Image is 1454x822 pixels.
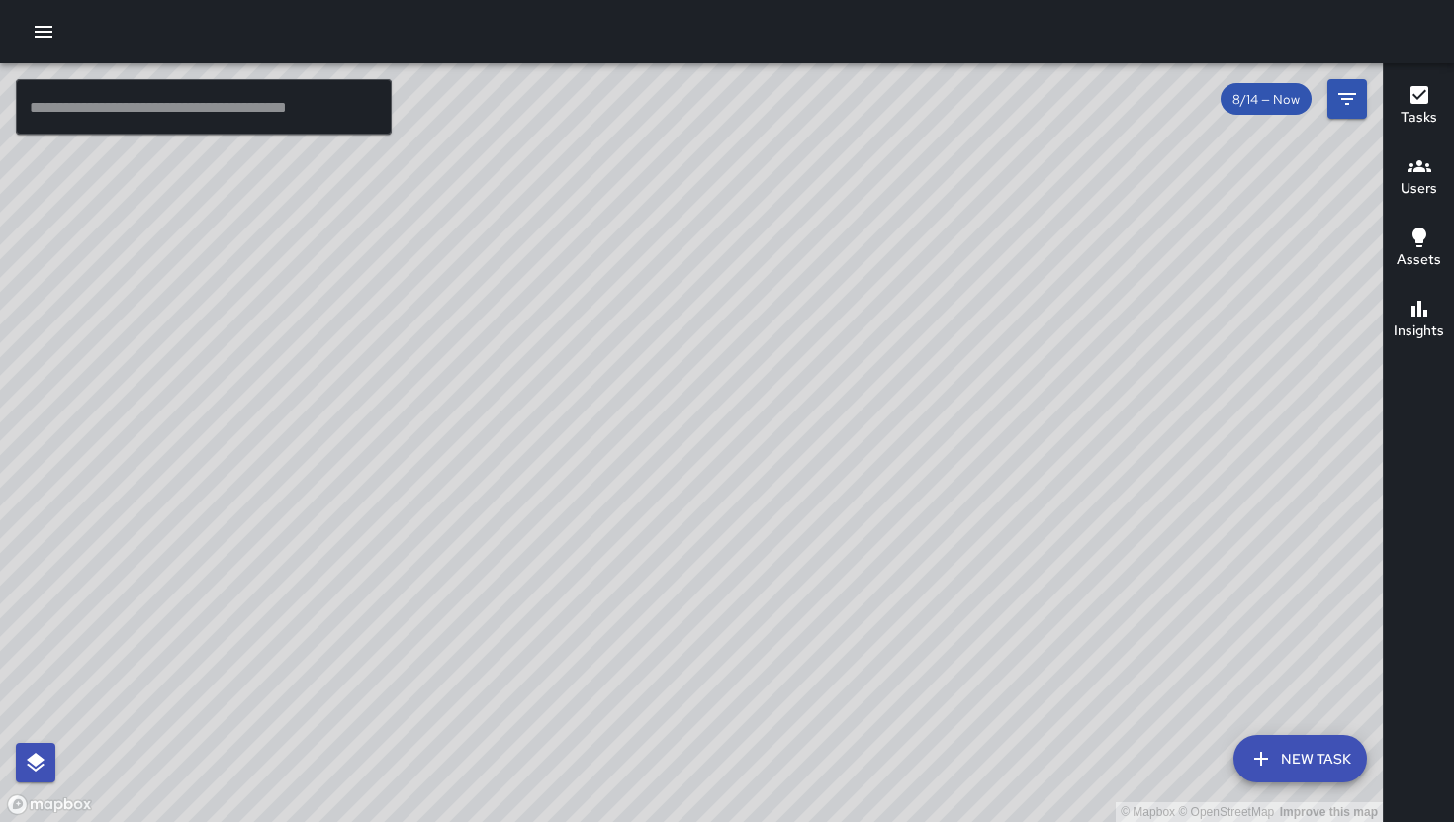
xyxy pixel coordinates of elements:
[1384,285,1454,356] button: Insights
[1327,79,1367,119] button: Filters
[1397,249,1441,271] h6: Assets
[1384,142,1454,214] button: Users
[1233,735,1367,782] button: New Task
[1384,71,1454,142] button: Tasks
[1401,107,1437,129] h6: Tasks
[1384,214,1454,285] button: Assets
[1394,320,1444,342] h6: Insights
[1221,91,1312,108] span: 8/14 — Now
[1401,178,1437,200] h6: Users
